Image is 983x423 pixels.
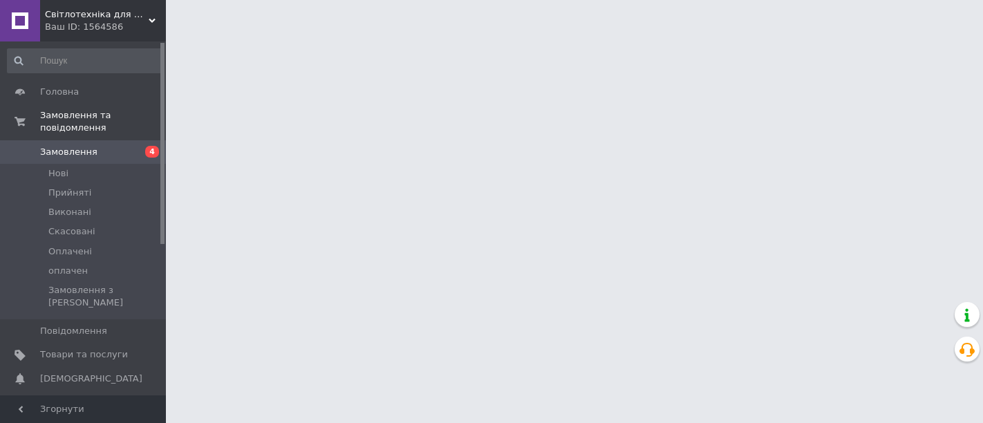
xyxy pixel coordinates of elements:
span: Замовлення з [PERSON_NAME] [48,284,162,309]
span: Світлотехніка для Вас [45,8,149,21]
span: Товари та послуги [40,348,128,361]
span: Замовлення та повідомлення [40,109,166,134]
span: Скасовані [48,225,95,238]
span: Повідомлення [40,325,107,337]
span: 4 [145,146,159,158]
input: Пошук [7,48,163,73]
span: Прийняті [48,187,91,199]
span: оплачен [48,265,88,277]
span: Нові [48,167,68,180]
span: Замовлення [40,146,97,158]
span: [DEMOGRAPHIC_DATA] [40,373,142,385]
span: Головна [40,86,79,98]
span: Оплачені [48,245,92,258]
div: Ваш ID: 1564586 [45,21,166,33]
span: Виконані [48,206,91,218]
